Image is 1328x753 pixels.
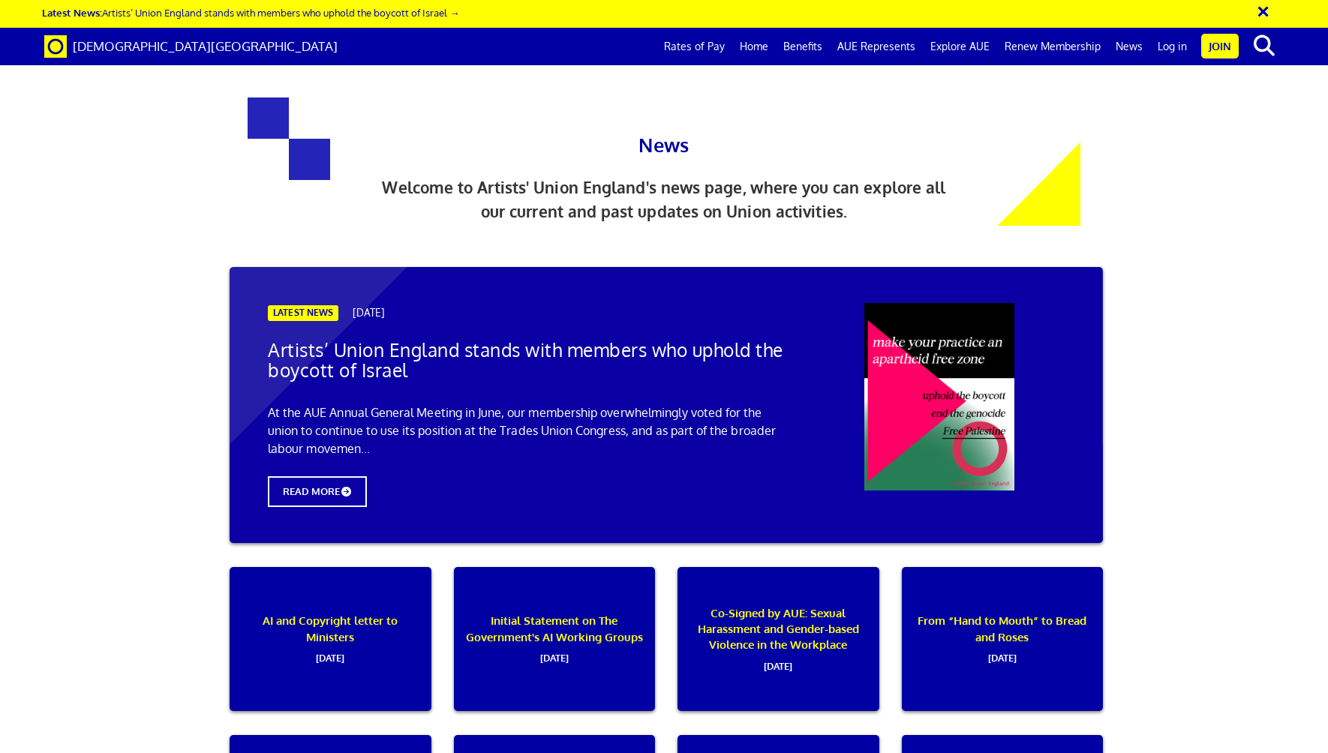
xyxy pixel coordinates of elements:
[239,567,421,711] p: AI and Copyright letter to Ministers
[382,178,945,221] span: Welcome to Artists' Union England's news page, where you can explore all our current and past upd...
[656,28,732,65] a: Rates of Pay
[42,6,459,19] a: Latest News:Artists’ Union England stands with members who uphold the boycott of Israel →
[268,340,792,381] h2: Artists’ Union England stands with members who uphold the boycott of Israel
[218,267,1114,567] a: LATEST NEWS [DATE] Artists’ Union England stands with members who uphold the boycott of Israel At...
[891,567,1115,735] a: From “Hand to Mouth” to Bread and Roses[DATE]
[464,645,645,664] span: [DATE]
[73,38,338,54] span: [DEMOGRAPHIC_DATA][GEOGRAPHIC_DATA]
[687,653,869,673] span: [DATE]
[239,645,421,664] span: [DATE]
[1201,34,1239,58] a: Join
[353,306,384,319] span: [DATE]
[268,305,338,321] span: LATEST NEWS
[912,645,1093,664] span: [DATE]
[464,567,645,711] p: Initial Statement on The Government's AI Working Groups
[218,567,443,735] a: AI and Copyright letter to Ministers[DATE]
[1108,28,1150,65] a: News
[997,28,1108,65] a: Renew Membership
[484,97,844,160] h1: News
[268,476,367,507] span: READ MORE
[1242,30,1287,61] button: search
[268,403,792,457] p: At the AUE Annual General Meeting in June, our membership overwhelmingly voted for the union to c...
[42,6,102,19] strong: Latest News:
[776,28,830,65] a: Benefits
[33,28,349,65] a: Brand [DEMOGRAPHIC_DATA][GEOGRAPHIC_DATA]
[923,28,997,65] a: Explore AUE
[666,567,891,735] a: Co-Signed by AUE: Sexual Harassment and Gender-based Violence in the Workplace[DATE]
[732,28,776,65] a: Home
[687,567,869,711] p: Co-Signed by AUE: Sexual Harassment and Gender-based Violence in the Workplace
[443,567,667,735] a: Initial Statement on The Government's AI Working Groups[DATE]
[912,567,1093,711] p: From “Hand to Mouth” to Bread and Roses
[830,28,923,65] a: AUE Represents
[1150,28,1194,65] a: Log in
